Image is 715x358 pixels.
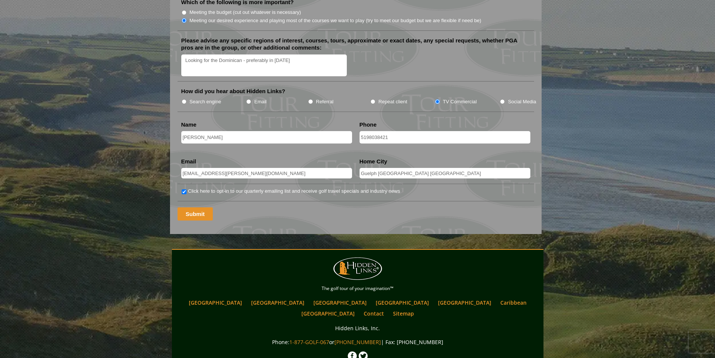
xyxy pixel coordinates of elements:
label: Email [254,98,266,106]
label: Email [181,158,196,165]
a: [PHONE_NUMBER] [334,338,381,346]
a: Caribbean [497,297,530,308]
a: [GEOGRAPHIC_DATA] [434,297,495,308]
a: [GEOGRAPHIC_DATA] [372,297,433,308]
label: Social Media [508,98,536,106]
label: How did you hear about Hidden Links? [181,88,286,95]
label: Home City [360,158,387,165]
a: [GEOGRAPHIC_DATA] [298,308,358,319]
p: Hidden Links, Inc. [174,323,542,333]
label: Click here to opt-in to our quarterly emailing list and receive golf travel specials and industry... [188,187,400,195]
a: Contact [360,308,388,319]
a: 1-877-GOLF-067 [289,338,329,346]
label: Repeat client [378,98,407,106]
p: Phone: or | Fax: [PHONE_NUMBER] [174,337,542,347]
p: The golf tour of your imagination™ [174,284,542,293]
a: Sitemap [389,308,418,319]
label: Name [181,121,197,128]
a: [GEOGRAPHIC_DATA] [185,297,246,308]
label: TV Commercial [443,98,477,106]
a: [GEOGRAPHIC_DATA] [247,297,308,308]
textarea: Looking for the Dominican - preferably in [DATE] [181,54,347,77]
label: Please advise any specific regions of interest, courses, tours, approximate or exact dates, any s... [181,37,530,51]
label: Meeting our desired experience and playing most of the courses we want to play (try to meet our b... [190,17,482,24]
label: Meeting the budget (cut out whatever is necessary) [190,9,301,16]
input: Submit [178,207,213,221]
a: [GEOGRAPHIC_DATA] [310,297,370,308]
label: Search engine [190,98,221,106]
label: Referral [316,98,334,106]
label: Phone [360,121,377,128]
